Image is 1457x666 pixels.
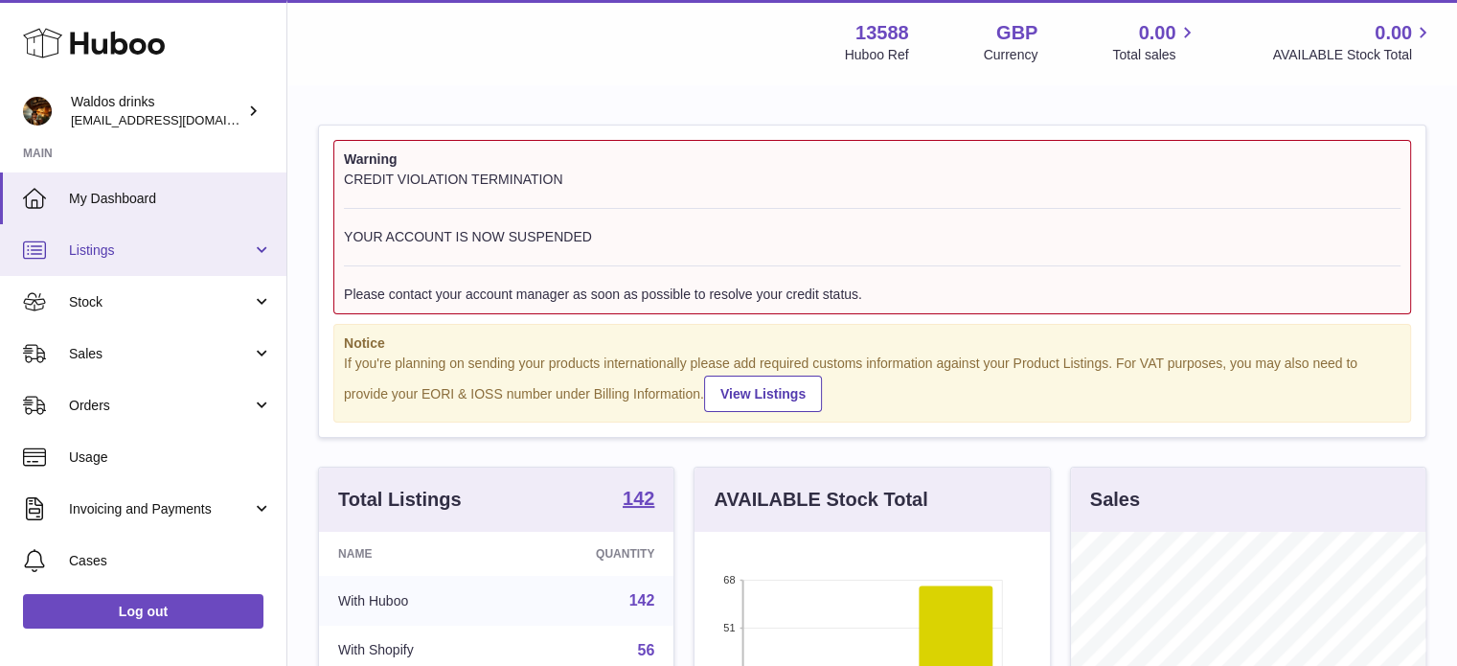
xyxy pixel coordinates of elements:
div: If you're planning on sending your products internationally please add required customs informati... [344,355,1400,412]
span: My Dashboard [69,190,272,208]
span: Listings [69,241,252,260]
span: Stock [69,293,252,311]
div: Waldos drinks [71,93,243,129]
strong: 13588 [855,20,909,46]
a: 56 [638,642,655,658]
text: 51 [724,622,736,633]
a: 0.00 AVAILABLE Stock Total [1272,20,1434,64]
h3: AVAILABLE Stock Total [714,487,927,513]
div: Currency [984,46,1038,64]
strong: 142 [623,489,654,508]
th: Name [319,532,511,576]
a: 142 [623,489,654,512]
span: AVAILABLE Stock Total [1272,46,1434,64]
strong: Warning [344,150,1400,169]
span: Orders [69,397,252,415]
span: Usage [69,448,272,467]
a: View Listings [704,376,822,412]
a: 0.00 Total sales [1112,20,1197,64]
span: Invoicing and Payments [69,500,252,518]
span: Total sales [1112,46,1197,64]
td: With Huboo [319,576,511,626]
div: Huboo Ref [845,46,909,64]
div: CREDIT VIOLATION TERMINATION YOUR ACCOUNT IS NOW SUSPENDED Please contact your account manager as... [344,171,1400,304]
img: internalAdmin-13588@internal.huboo.com [23,97,52,126]
span: 0.00 [1139,20,1176,46]
strong: GBP [996,20,1037,46]
a: Log out [23,594,263,629]
h3: Sales [1090,487,1140,513]
span: [EMAIL_ADDRESS][DOMAIN_NAME] [71,112,282,127]
span: 0.00 [1375,20,1412,46]
h3: Total Listings [338,487,462,513]
a: 142 [629,592,655,609]
text: 68 [724,574,736,586]
strong: Notice [344,334,1400,353]
th: Quantity [511,532,674,576]
span: Cases [69,552,272,570]
span: Sales [69,345,252,363]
